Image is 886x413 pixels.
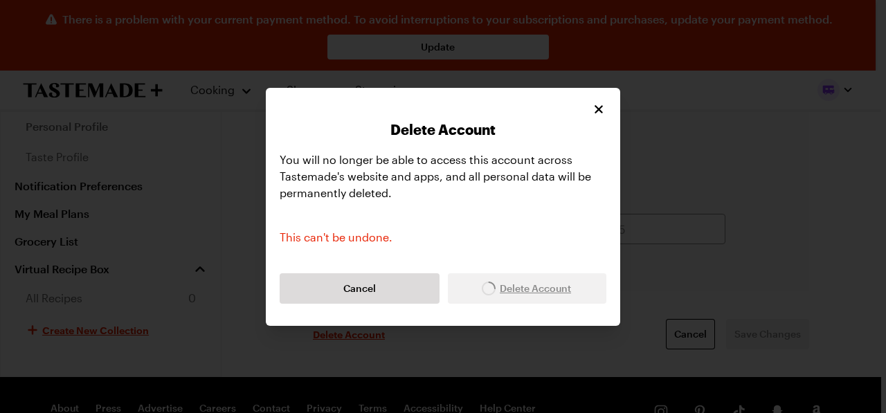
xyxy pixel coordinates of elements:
[591,102,606,117] button: Close
[280,201,606,246] p: This can't be undone.
[280,121,606,138] h2: Delete Account
[280,152,606,201] p: You will no longer be able to access this account across Tastemade's website and apps, and all pe...
[343,282,376,295] span: Cancel
[280,273,440,304] button: Cancel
